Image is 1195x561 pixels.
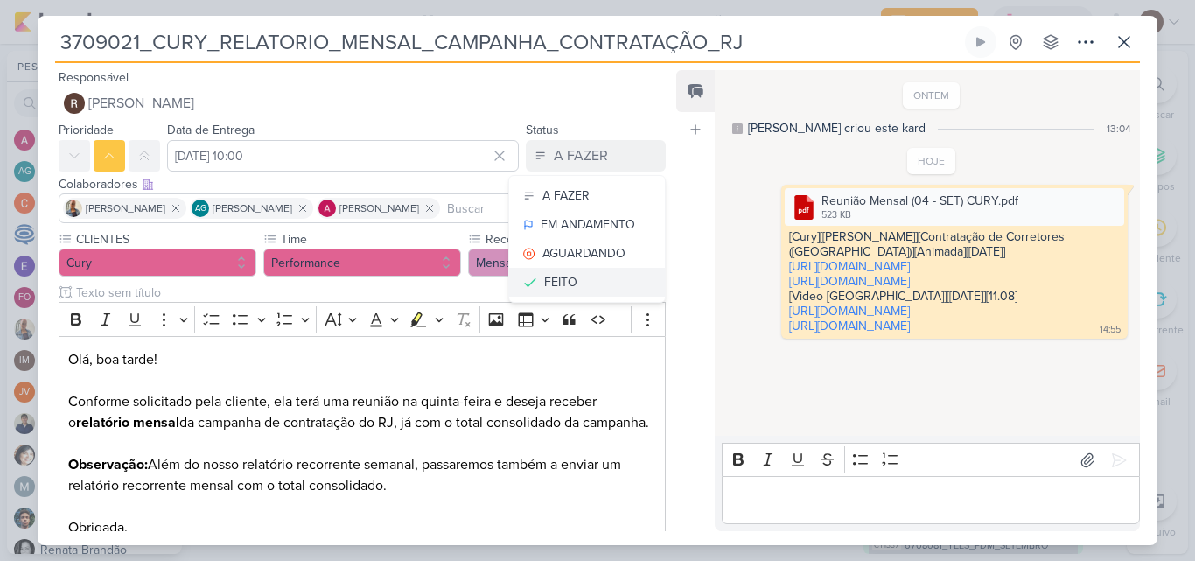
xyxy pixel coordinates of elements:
div: [PERSON_NAME] criou este kard [748,119,926,137]
img: Iara Santos [65,200,82,217]
div: A FAZER [542,186,590,205]
strong: relatório mensal [76,414,179,431]
a: [URL][DOMAIN_NAME] [789,274,910,289]
span: [PERSON_NAME] [213,200,292,216]
div: [Video [GEOGRAPHIC_DATA]][[DATE]][11.08] [789,289,1120,304]
input: Select a date [167,140,519,172]
input: Buscar [444,198,661,219]
p: Conforme solicitado pela cliente, ela terá uma reunião na quinta-feira e deseja receber o da camp... [68,391,656,454]
input: Texto sem título [73,284,666,302]
div: AGUARDANDO [542,244,625,263]
a: [URL][DOMAIN_NAME] [789,319,910,333]
button: [PERSON_NAME] [59,88,666,119]
label: Data de Entrega [167,123,255,137]
div: Editor toolbar [722,443,1140,477]
a: [URL][DOMAIN_NAME] [789,259,910,274]
img: Alessandra Gomes [318,200,336,217]
div: 13:04 [1107,121,1131,137]
label: CLIENTES [74,230,256,249]
label: Time [279,230,461,249]
button: EM ANDAMENTO [509,210,665,239]
div: [Cury][[PERSON_NAME]][Contratação de Corretores ([GEOGRAPHIC_DATA])][Animada][[DATE]] [789,229,1120,259]
button: FEITO [509,268,665,297]
div: Reunião Mensal (04 - SET) CURY.pdf [821,192,1018,210]
button: A FAZER [526,140,666,172]
button: Mensal [468,249,666,277]
span: [PERSON_NAME] [339,200,419,216]
div: 14:55 [1100,323,1121,337]
p: Obrigada, [68,517,656,538]
button: Cury [59,249,256,277]
div: Ligar relógio [974,35,988,49]
div: Editor toolbar [59,302,666,336]
label: Status [526,123,559,137]
div: EM ANDAMENTO [541,215,635,234]
span: [PERSON_NAME] [86,200,165,216]
div: Colaboradores [59,175,666,193]
span: [PERSON_NAME] [88,93,194,114]
strong: Observação: [68,456,148,473]
div: Editor editing area: main [722,476,1140,524]
div: Aline Gimenez Graciano [192,200,209,217]
button: A FAZER [509,181,665,210]
label: Recorrência [484,230,666,249]
button: Performance [263,249,461,277]
p: AG [195,205,206,214]
div: 523 KB [821,208,1018,222]
button: AGUARDANDO [509,239,665,268]
input: Kard Sem Título [55,26,961,58]
p: Além do nosso relatório recorrente semanal, passaremos também a enviar um relatório recorrente me... [68,454,656,517]
div: FEITO [544,273,577,291]
label: Prioridade [59,123,114,137]
div: Reunião Mensal (04 - SET) CURY.pdf [785,188,1124,226]
p: Olá, boa tarde! [68,349,656,391]
label: Responsável [59,70,129,85]
a: [URL][DOMAIN_NAME] [789,304,910,319]
img: Rafael Dornelles [64,93,85,114]
div: A FAZER [554,145,608,166]
div: Editor editing area: main [59,336,666,552]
